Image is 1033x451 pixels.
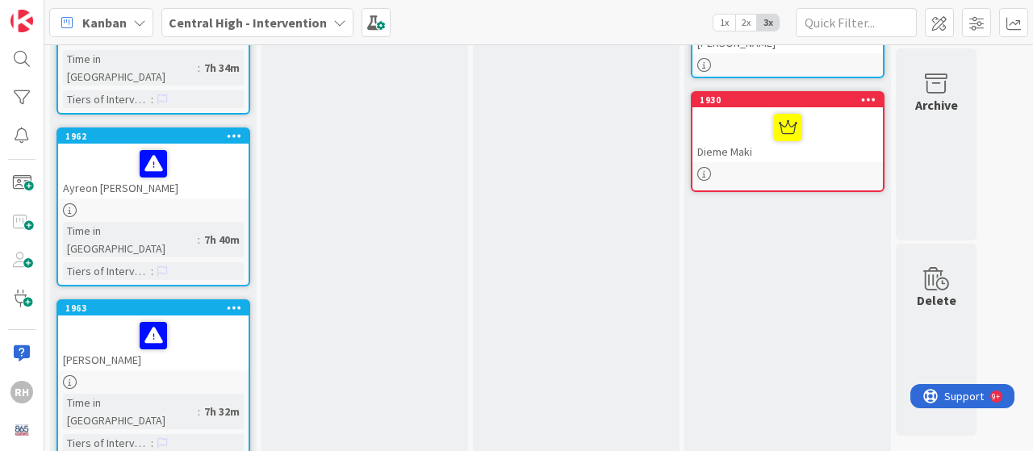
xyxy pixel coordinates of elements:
[151,262,153,280] span: :
[198,403,200,420] span: :
[65,131,249,142] div: 1962
[82,13,127,32] span: Kanban
[58,301,249,315] div: 1963
[63,222,198,257] div: Time in [GEOGRAPHIC_DATA]
[691,91,885,192] a: 1930Dieme Maki
[200,403,244,420] div: 7h 32m
[692,93,883,162] div: 1930Dieme Maki
[58,129,249,144] div: 1962
[692,93,883,107] div: 1930
[63,50,198,86] div: Time in [GEOGRAPHIC_DATA]
[735,15,757,31] span: 2x
[58,129,249,198] div: 1962Ayreon [PERSON_NAME]
[58,144,249,198] div: Ayreon [PERSON_NAME]
[200,59,244,77] div: 7h 34m
[198,59,200,77] span: :
[915,95,958,115] div: Archive
[169,15,327,31] b: Central High - Intervention
[65,303,249,314] div: 1963
[10,381,33,403] div: RH
[63,262,151,280] div: Tiers of Intervention
[34,2,73,22] span: Support
[58,315,249,370] div: [PERSON_NAME]
[10,10,33,32] img: Visit kanbanzone.com
[58,301,249,370] div: 1963[PERSON_NAME]
[200,231,244,248] div: 7h 40m
[10,419,33,441] img: avatar
[198,231,200,248] span: :
[82,6,90,19] div: 9+
[700,94,883,106] div: 1930
[917,290,956,310] div: Delete
[56,127,250,286] a: 1962Ayreon [PERSON_NAME]Time in [GEOGRAPHIC_DATA]:7h 40mTiers of Intervention:
[151,90,153,108] span: :
[63,394,198,429] div: Time in [GEOGRAPHIC_DATA]
[713,15,735,31] span: 1x
[796,8,917,37] input: Quick Filter...
[692,107,883,162] div: Dieme Maki
[757,15,779,31] span: 3x
[63,90,151,108] div: Tiers of Intervention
